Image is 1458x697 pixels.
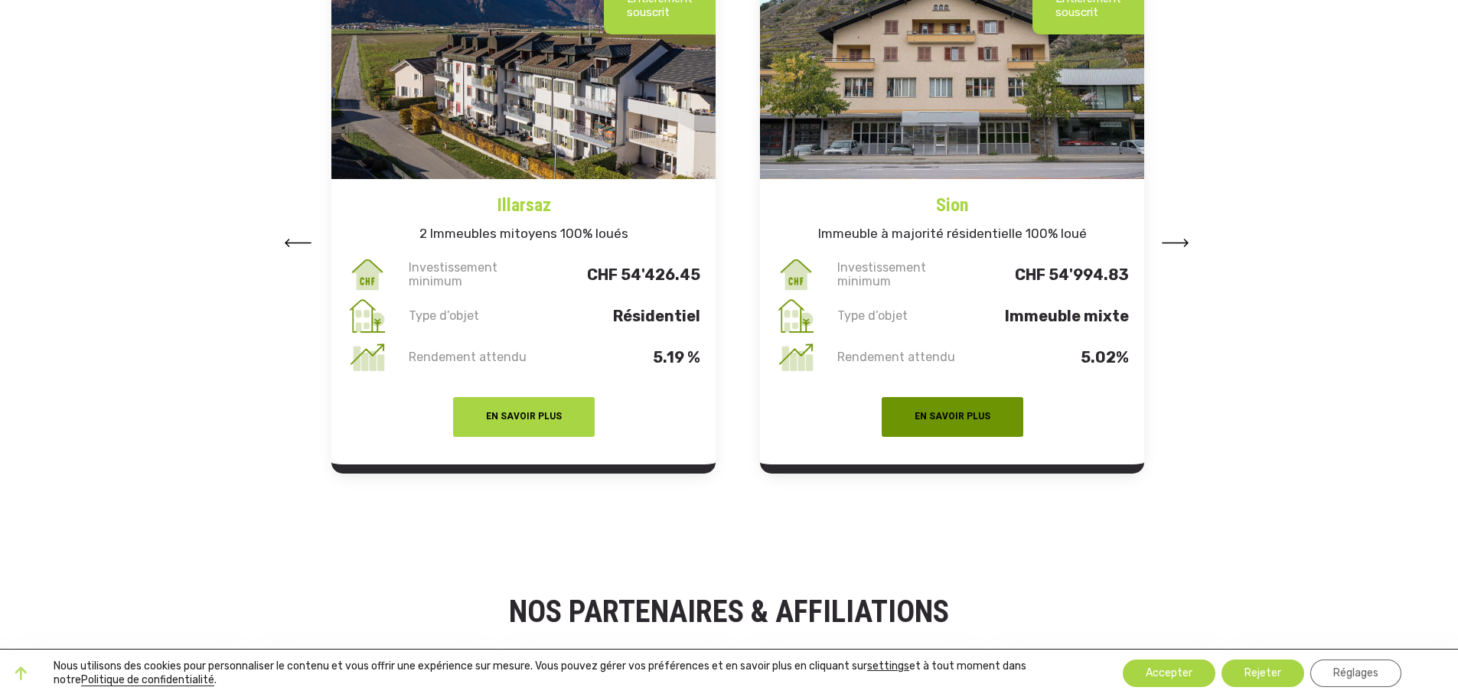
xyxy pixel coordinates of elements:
[760,179,1144,219] a: Sion
[981,309,1129,323] p: Immeuble mixte
[775,337,817,378] img: rendement
[834,261,982,288] p: Investissement minimum
[882,405,1023,423] a: EN SAVOIR PLUS
[1381,624,1458,697] iframe: Chat Widget
[347,295,388,337] img: type
[1222,660,1304,687] button: Rejeter
[775,254,817,295] img: invest_min
[981,350,1129,364] p: 5.02%
[775,295,817,337] img: type
[1162,239,1189,247] img: arrow-left
[406,350,553,364] p: Rendement attendu
[553,350,700,364] p: 5.19 %
[406,309,553,323] p: Type d’objet
[760,219,1144,254] h5: Immeuble à majorité résidentielle 100% loué
[882,397,1023,437] button: EN SAVOIR PLUS
[867,660,909,673] button: settings
[331,219,716,254] h5: 2 Immeubles mitoyens 100% loués
[553,309,700,323] p: Résidentiel
[453,397,595,437] button: EN SAVOIR PLUS
[1381,624,1458,697] div: Widget de chat
[406,261,553,288] p: Investissement minimum
[834,350,982,364] p: Rendement attendu
[453,405,595,423] a: EN SAVOIR PLUS
[553,268,700,282] p: CHF 54'426.45
[81,673,214,686] a: Politique de confidentialité
[54,660,1076,687] p: Nous utilisons des cookies pour personnaliser le contenu et vous offrir une expérience sur mesure...
[981,268,1129,282] p: CHF 54'994.83
[331,179,716,219] a: Illarsaz
[1310,660,1401,687] button: Réglages
[347,254,388,295] img: invest_min
[347,337,388,378] img: rendement
[284,239,311,247] img: arrow-left
[834,309,982,323] p: Type d’objet
[1123,660,1215,687] button: Accepter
